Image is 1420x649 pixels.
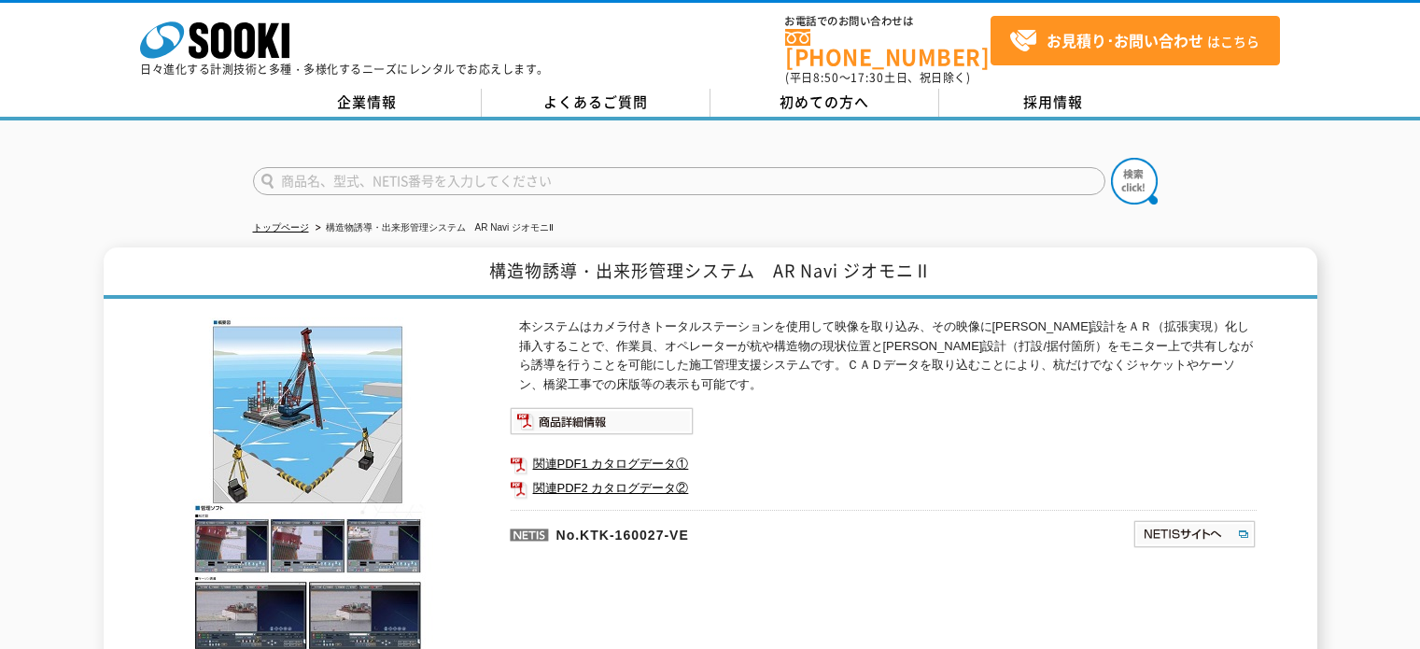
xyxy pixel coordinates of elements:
[851,69,884,86] span: 17:30
[785,29,991,67] a: [PHONE_NUMBER]
[1009,27,1259,55] span: はこちら
[510,417,694,431] a: 商品詳細情報システム
[140,63,549,75] p: 日々進化する計測技術と多種・多様化するニーズにレンタルでお応えします。
[510,452,1257,476] a: 関連PDF1 カタログデータ①
[312,219,554,238] li: 構造物誘導・出来形管理システム AR Navi ジオモニⅡ
[780,92,869,112] span: 初めての方へ
[991,16,1280,65] a: お見積り･お問い合わせはこちら
[253,89,482,117] a: 企業情報
[482,89,710,117] a: よくあるご質問
[510,407,694,435] img: 商品詳細情報システム
[1132,519,1257,549] img: NETISサイトへ
[253,167,1105,195] input: 商品名、型式、NETIS番号を入力してください
[813,69,839,86] span: 8:50
[510,510,952,555] p: No.KTK-160027-VE
[785,69,970,86] span: (平日 ～ 土日、祝日除く)
[710,89,939,117] a: 初めての方へ
[510,476,1257,501] a: 関連PDF2 カタログデータ②
[939,89,1168,117] a: 採用情報
[253,222,309,233] a: トップページ
[1111,158,1158,205] img: btn_search.png
[104,247,1317,299] h1: 構造物誘導・出来形管理システム AR Navi ジオモニⅡ
[1047,29,1203,51] strong: お見積り･お問い合わせ
[519,317,1257,395] p: 本システムはカメラ付きトータルステーションを使用して映像を取り込み、その映像に[PERSON_NAME]設計をＡＲ（拡張実現）化し挿入することで、作業員、オペレーターが杭や構造物の現状位置と[P...
[785,16,991,27] span: お電話でのお問い合わせは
